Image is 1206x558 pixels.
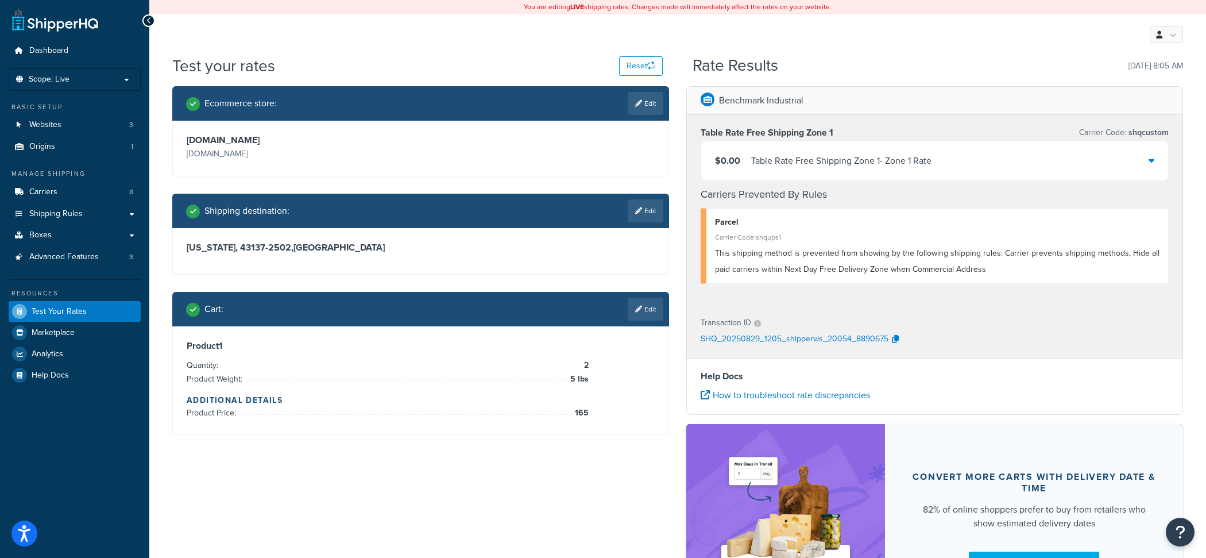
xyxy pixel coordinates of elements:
span: 8 [129,187,133,197]
h2: Cart : [204,304,223,314]
div: 82% of online shoppers prefer to buy from retailers who show estimated delivery dates [913,503,1155,530]
h1: Test your rates [172,55,275,77]
h3: Table Rate Free Shipping Zone 1 [701,127,833,138]
a: Carriers8 [9,182,141,203]
a: Websites3 [9,114,141,136]
li: Advanced Features [9,247,141,268]
div: Table Rate Free Shipping Zone 1 - Zone 1 Rate [751,153,931,169]
span: 5 lbs [567,372,589,386]
span: Marketplace [32,328,75,338]
a: Advanced Features3 [9,247,141,268]
h4: Help Docs [701,370,1169,383]
div: Manage Shipping [9,169,141,179]
div: Carrier Code: shqups1 [715,229,1159,245]
span: 3 [129,252,133,262]
a: Boxes [9,225,141,246]
a: Analytics [9,344,141,364]
h4: Carriers Prevented By Rules [701,187,1169,202]
span: Origins [29,142,55,152]
span: Scope: Live [29,75,69,84]
a: Help Docs [9,365,141,386]
span: Boxes [29,230,52,240]
h2: Ecommerce store : [204,98,277,109]
a: Edit [628,92,663,115]
a: How to troubleshoot rate discrepancies [701,388,870,402]
p: Benchmark Industrial [719,93,803,109]
span: Dashboard [29,46,68,56]
p: SHQ_20250829_1205_shipperws_20054_8890675 [701,331,888,348]
span: Help Docs [32,371,69,380]
span: Websites [29,120,61,130]
span: Carriers [29,187,57,197]
span: 165 [572,406,589,420]
span: Product Price: [187,407,239,419]
h3: [US_STATE], 43137-2502 , [GEOGRAPHIC_DATA] [187,242,655,253]
span: Test Your Rates [32,307,87,317]
li: Websites [9,114,141,136]
span: Analytics [32,349,63,359]
span: Shipping Rules [29,209,83,219]
span: Quantity: [187,359,221,371]
span: 1 [131,142,133,152]
div: Resources [9,288,141,298]
a: Dashboard [9,40,141,61]
a: Test Your Rates [9,301,141,322]
h3: [DOMAIN_NAME] [187,134,418,146]
a: Shipping Rules [9,203,141,225]
span: 3 [129,120,133,130]
h3: Product 1 [187,340,655,352]
p: [DATE] 8:05 AM [1128,58,1183,74]
span: This shipping method is prevented from showing by the following shipping rules: Carrier prevents ... [715,247,1159,275]
div: Parcel [715,214,1159,230]
p: Carrier Code: [1079,125,1169,141]
a: Origins1 [9,136,141,157]
div: Basic Setup [9,102,141,112]
p: [DOMAIN_NAME] [187,146,418,162]
h4: Additional Details [187,394,655,406]
a: Edit [628,298,663,321]
div: Convert more carts with delivery date & time [913,471,1155,494]
h2: Rate Results [693,57,778,75]
span: shqcustom [1126,126,1169,138]
a: Edit [628,199,663,222]
h2: Shipping destination : [204,206,289,216]
li: Origins [9,136,141,157]
button: Open Resource Center [1166,518,1195,547]
a: Marketplace [9,322,141,343]
span: 2 [581,359,589,372]
span: Product Weight: [187,373,245,385]
li: Carriers [9,182,141,203]
p: Transaction ID [701,315,751,331]
b: LIVE [570,2,584,12]
span: $0.00 [715,154,740,167]
button: Reset [619,56,663,76]
span: Advanced Features [29,252,99,262]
